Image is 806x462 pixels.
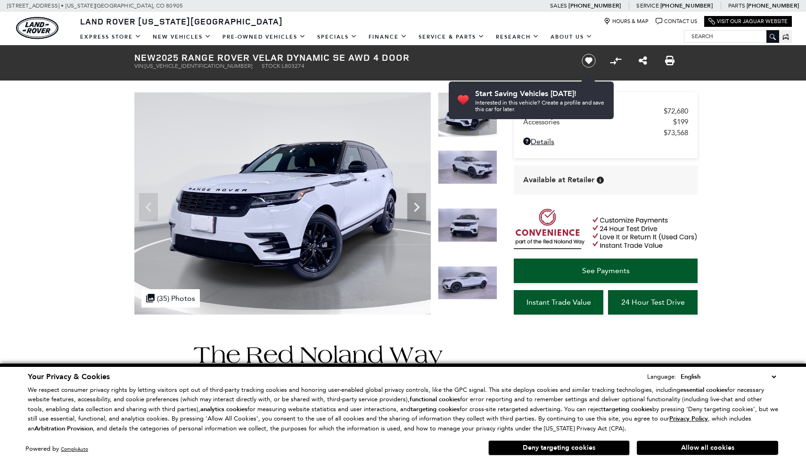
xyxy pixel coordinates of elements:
button: Save vehicle [578,53,599,68]
span: Parts [728,2,745,9]
span: 24 Hour Test Drive [621,298,685,307]
span: Sales [550,2,567,9]
img: New 2025 Fuji White Land Rover Dynamic SE image 1 [438,92,497,137]
div: Language: [647,373,676,380]
strong: targeting cookies [603,405,652,413]
a: Research [490,29,545,45]
a: Details [523,137,688,146]
img: New 2025 Fuji White Land Rover Dynamic SE image 2 [438,150,497,184]
u: Privacy Policy [669,414,708,423]
a: [PHONE_NUMBER] [747,2,799,9]
a: Pre-Owned Vehicles [217,29,312,45]
span: Stock: [262,63,282,69]
a: Hours & Map [604,18,649,25]
strong: targeting cookies [411,405,460,413]
p: We respect consumer privacy rights by letting visitors opt out of third-party tracking cookies an... [28,385,778,434]
span: Service [636,2,658,9]
a: [STREET_ADDRESS] • [US_STATE][GEOGRAPHIC_DATA], CO 80905 [7,2,183,9]
select: Language Select [678,372,778,382]
span: Land Rover [US_STATE][GEOGRAPHIC_DATA] [80,16,283,27]
a: $73,568 [523,129,688,137]
a: Land Rover [US_STATE][GEOGRAPHIC_DATA] [74,16,288,27]
a: Print this New 2025 Range Rover Velar Dynamic SE AWD 4 Door [665,55,674,66]
a: [PHONE_NUMBER] [568,2,621,9]
a: Accessories $199 [523,118,688,126]
a: About Us [545,29,598,45]
div: Vehicle is in stock and ready for immediate delivery. Due to demand, availability is subject to c... [597,177,604,184]
a: land-rover [16,17,58,39]
a: Privacy Policy [669,415,708,422]
a: Finance [363,29,413,45]
a: 24 Hour Test Drive [608,290,698,315]
a: New Vehicles [147,29,217,45]
a: Contact Us [656,18,697,25]
a: Specials [312,29,363,45]
a: [PHONE_NUMBER] [660,2,713,9]
span: L803274 [282,63,304,69]
div: Powered by [25,446,88,452]
nav: Main Navigation [74,29,598,45]
a: EXPRESS STORE [74,29,147,45]
button: Compare vehicle [609,54,623,68]
span: VIN: [134,63,145,69]
span: Your Privacy & Cookies [28,372,110,382]
a: Visit Our Jaguar Website [708,18,788,25]
span: Available at Retailer [523,175,594,185]
span: See Payments [582,266,630,275]
span: MSRP [523,107,664,115]
span: Accessories [523,118,673,126]
a: See Payments [514,259,698,283]
span: $73,568 [664,129,688,137]
a: Service & Parts [413,29,490,45]
img: New 2025 Fuji White Land Rover Dynamic SE image 4 [438,266,497,300]
strong: New [134,51,156,64]
input: Search [684,31,779,42]
a: ComplyAuto [61,446,88,452]
img: New 2025 Fuji White Land Rover Dynamic SE image 1 [134,92,431,315]
span: [US_VEHICLE_IDENTIFICATION_NUMBER] [145,63,252,69]
button: Allow all cookies [637,441,778,455]
img: New 2025 Fuji White Land Rover Dynamic SE image 3 [438,208,497,242]
strong: Arbitration Provision [34,424,93,433]
button: Deny targeting cookies [488,440,630,455]
strong: analytics cookies [200,405,247,413]
img: Land Rover [16,17,58,39]
span: $72,680 [664,107,688,115]
a: Instant Trade Value [514,290,603,315]
span: $199 [673,118,688,126]
div: Next [407,193,426,221]
a: Share this New 2025 Range Rover Velar Dynamic SE AWD 4 Door [639,55,647,66]
div: (35) Photos [141,289,200,308]
a: MSRP $72,680 [523,107,688,115]
span: Instant Trade Value [526,298,591,307]
strong: functional cookies [410,395,460,404]
strong: essential cookies [680,386,727,394]
h1: 2025 Range Rover Velar Dynamic SE AWD 4 Door [134,52,566,63]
